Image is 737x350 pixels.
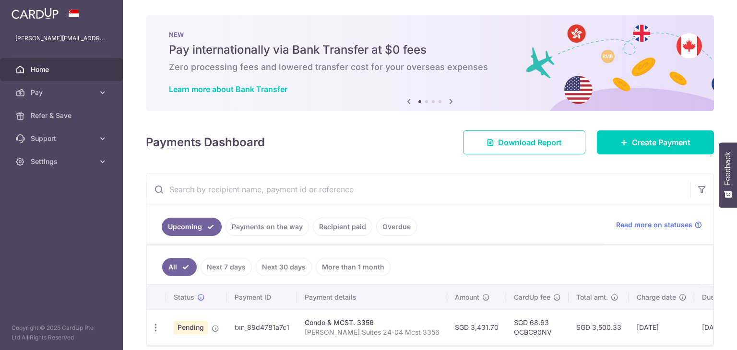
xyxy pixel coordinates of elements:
[506,310,569,345] td: SGD 68.63 OCBC90NV
[174,321,208,334] span: Pending
[31,157,94,166] span: Settings
[12,8,59,19] img: CardUp
[31,134,94,143] span: Support
[162,258,197,276] a: All
[376,218,417,236] a: Overdue
[227,285,297,310] th: Payment ID
[629,310,694,345] td: [DATE]
[637,292,676,302] span: Charge date
[455,292,479,302] span: Amount
[146,174,690,205] input: Search by recipient name, payment id or reference
[676,321,727,345] iframe: Opens a widget where you can find more information
[146,134,265,151] h4: Payments Dashboard
[576,292,608,302] span: Total amt.
[305,318,440,327] div: Condo & MCST. 3356
[31,111,94,120] span: Refer & Save
[316,258,391,276] a: More than 1 month
[146,15,714,111] img: Bank transfer banner
[169,84,287,94] a: Learn more about Bank Transfer
[162,218,222,236] a: Upcoming
[498,137,562,148] span: Download Report
[313,218,372,236] a: Recipient paid
[702,292,731,302] span: Due date
[169,61,691,73] h6: Zero processing fees and lowered transfer cost for your overseas expenses
[174,292,194,302] span: Status
[514,292,550,302] span: CardUp fee
[169,42,691,58] h5: Pay internationally via Bank Transfer at $0 fees
[597,130,714,154] a: Create Payment
[616,220,692,230] span: Read more on statuses
[632,137,690,148] span: Create Payment
[724,152,732,186] span: Feedback
[256,258,312,276] a: Next 30 days
[463,130,585,154] a: Download Report
[31,65,94,74] span: Home
[305,327,440,337] p: [PERSON_NAME] Suites 24-04 Mcst 3356
[616,220,702,230] a: Read more on statuses
[31,88,94,97] span: Pay
[719,142,737,208] button: Feedback - Show survey
[15,34,107,43] p: [PERSON_NAME][EMAIL_ADDRESS][PERSON_NAME][DOMAIN_NAME]
[201,258,252,276] a: Next 7 days
[169,31,691,38] p: NEW
[297,285,447,310] th: Payment details
[226,218,309,236] a: Payments on the way
[447,310,506,345] td: SGD 3,431.70
[569,310,629,345] td: SGD 3,500.33
[227,310,297,345] td: txn_89d4781a7c1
